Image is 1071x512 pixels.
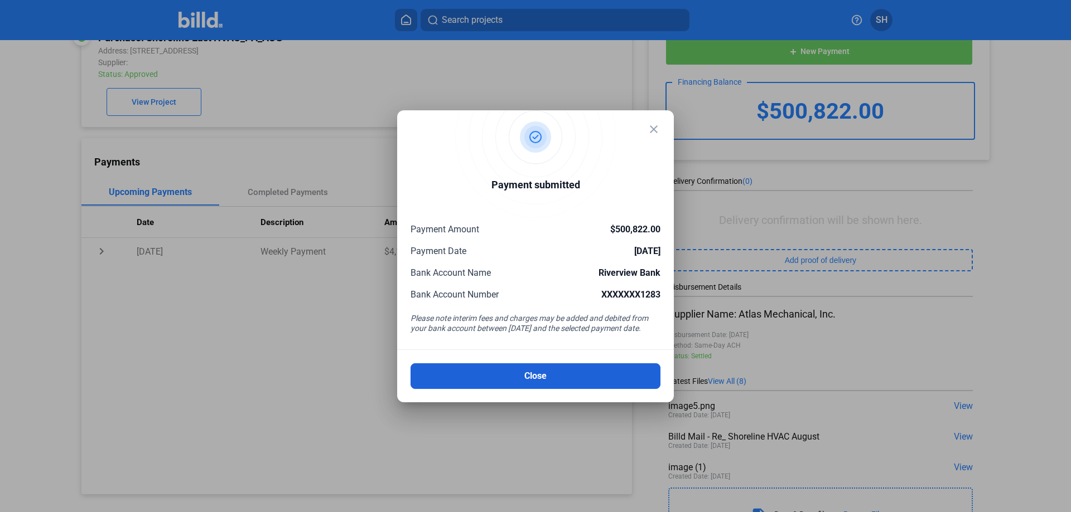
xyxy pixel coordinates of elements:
[411,363,660,389] button: Close
[411,267,491,278] span: Bank Account Name
[634,246,660,256] span: [DATE]
[610,224,660,235] span: $500,822.00
[411,289,499,300] span: Bank Account Number
[599,267,660,278] span: Riverview Bank
[601,289,660,300] span: XXXXXXX1283
[411,224,479,235] span: Payment Amount
[411,246,466,256] span: Payment Date
[411,313,660,336] div: Please note interim fees and charges may be added and debited from your bank account between [DAT...
[647,123,660,136] mat-icon: close
[491,177,580,196] div: Payment submitted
